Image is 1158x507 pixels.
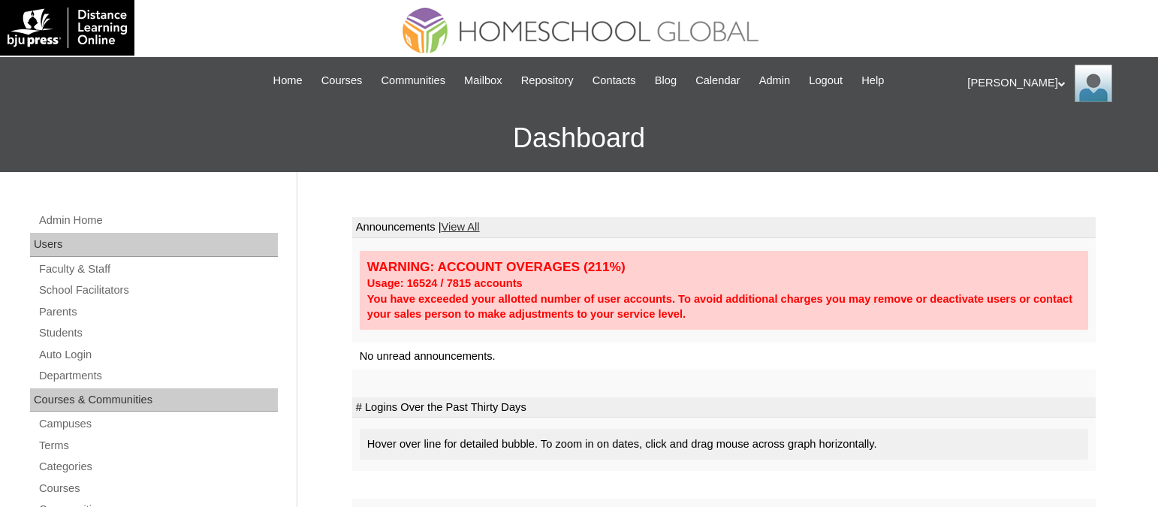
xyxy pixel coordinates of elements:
img: logo-white.png [8,8,127,48]
td: # Logins Over the Past Thirty Days [352,397,1096,418]
div: [PERSON_NAME] [967,65,1143,102]
a: Contacts [585,72,644,89]
a: Help [854,72,891,89]
span: Contacts [593,72,636,89]
div: You have exceeded your allotted number of user accounts. To avoid additional charges you may remo... [367,291,1081,322]
span: Repository [521,72,574,89]
a: Admin [752,72,798,89]
a: Students [38,324,278,343]
a: Terms [38,436,278,455]
a: Mailbox [457,72,510,89]
a: Admin Home [38,211,278,230]
a: School Facilitators [38,281,278,300]
div: WARNING: ACCOUNT OVERAGES (211%) [367,258,1081,276]
div: Users [30,233,278,257]
a: Blog [647,72,684,89]
a: Logout [801,72,850,89]
span: Mailbox [464,72,502,89]
strong: Usage: 16524 / 7815 accounts [367,277,523,289]
a: Home [266,72,310,89]
span: Admin [759,72,791,89]
a: Departments [38,367,278,385]
span: Home [273,72,303,89]
a: Courses [314,72,370,89]
a: Campuses [38,415,278,433]
span: Blog [655,72,677,89]
td: Announcements | [352,217,1096,238]
a: Courses [38,479,278,498]
a: Communities [373,72,453,89]
a: Repository [514,72,581,89]
span: Communities [381,72,445,89]
div: Hover over line for detailed bubble. To zoom in on dates, click and drag mouse across graph horiz... [360,429,1088,460]
span: Calendar [695,72,740,89]
td: No unread announcements. [352,343,1096,370]
span: Courses [321,72,363,89]
div: Courses & Communities [30,388,278,412]
a: Faculty & Staff [38,260,278,279]
a: Calendar [688,72,747,89]
img: Leslie Samaniego [1075,65,1112,102]
a: Parents [38,303,278,321]
span: Help [861,72,884,89]
a: Auto Login [38,346,278,364]
span: Logout [809,72,843,89]
h3: Dashboard [8,104,1150,172]
a: Categories [38,457,278,476]
a: View All [442,221,480,233]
